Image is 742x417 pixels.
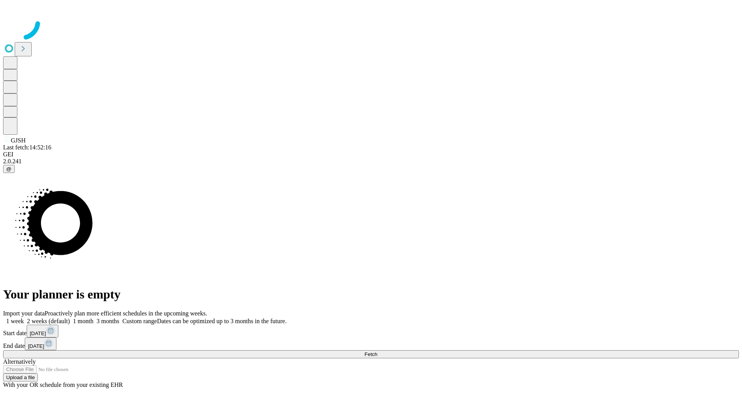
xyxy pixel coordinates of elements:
[3,287,739,302] h1: Your planner is empty
[27,318,70,324] span: 2 weeks (default)
[45,310,207,317] span: Proactively plan more efficient schedules in the upcoming weeks.
[11,137,26,144] span: GJSH
[123,318,157,324] span: Custom range
[3,358,36,365] span: Alternatively
[3,350,739,358] button: Fetch
[73,318,94,324] span: 1 month
[3,158,739,165] div: 2.0.241
[364,351,377,357] span: Fetch
[3,151,739,158] div: GEI
[25,337,56,350] button: [DATE]
[27,325,58,337] button: [DATE]
[3,381,123,388] span: With your OR schedule from your existing EHR
[3,325,739,337] div: Start date
[6,318,24,324] span: 1 week
[3,144,51,151] span: Last fetch: 14:52:16
[157,318,286,324] span: Dates can be optimized up to 3 months in the future.
[3,373,38,381] button: Upload a file
[97,318,119,324] span: 3 months
[3,310,45,317] span: Import your data
[3,165,15,173] button: @
[6,166,12,172] span: @
[28,343,44,349] span: [DATE]
[30,331,46,336] span: [DATE]
[3,337,739,350] div: End date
